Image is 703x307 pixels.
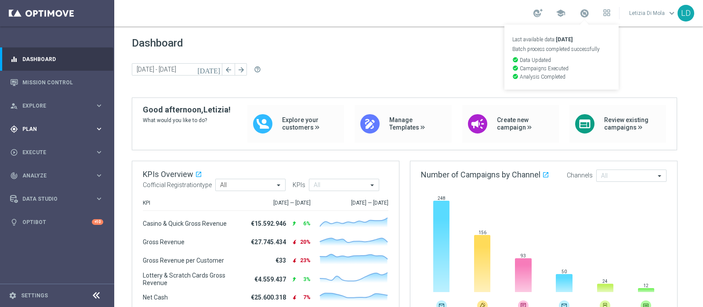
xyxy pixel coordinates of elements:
button: person_search Explore keyboard_arrow_right [10,102,104,109]
a: Mission Control [22,71,103,94]
i: check_circle [512,65,518,71]
div: Plan [10,125,95,133]
button: Mission Control [10,79,104,86]
a: Dashboard [22,47,103,71]
i: check_circle [512,57,518,63]
div: Mission Control [10,71,103,94]
a: Optibot [22,210,92,234]
button: gps_fixed Plan keyboard_arrow_right [10,126,104,133]
span: Plan [22,126,95,132]
i: keyboard_arrow_right [95,195,103,203]
div: Optibot [10,210,103,234]
button: play_circle_outline Execute keyboard_arrow_right [10,149,104,156]
i: keyboard_arrow_right [95,171,103,180]
button: track_changes Analyze keyboard_arrow_right [10,172,104,179]
span: Explore [22,103,95,108]
span: Data Studio [22,196,95,202]
a: Settings [21,293,48,298]
i: gps_fixed [10,125,18,133]
i: keyboard_arrow_right [95,148,103,156]
i: keyboard_arrow_right [95,101,103,110]
button: Data Studio keyboard_arrow_right [10,195,104,202]
div: LD [678,5,694,22]
i: play_circle_outline [10,148,18,156]
div: Dashboard [10,47,103,71]
p: Campaigns Executed [512,65,611,71]
p: Last available data: [512,37,611,42]
span: school [556,8,565,18]
p: Batch process completed successfully [512,47,611,52]
i: keyboard_arrow_right [95,125,103,133]
i: lightbulb [10,218,18,226]
button: equalizer Dashboard [10,56,104,63]
div: +10 [92,219,103,225]
a: Last available data:[DATE] Batch process completed successfully check_circle Data Updated check_c... [579,7,590,21]
strong: [DATE] [556,36,573,43]
div: Execute [10,148,95,156]
div: Analyze [10,172,95,180]
i: equalizer [10,55,18,63]
span: Execute [22,150,95,155]
i: settings [9,292,17,300]
p: Data Updated [512,57,611,63]
button: lightbulb Optibot +10 [10,219,104,226]
span: Analyze [22,173,95,178]
i: check_circle [512,73,518,79]
a: Letizia Di Molakeyboard_arrow_down [628,7,678,20]
i: track_changes [10,172,18,180]
span: keyboard_arrow_down [667,8,677,18]
p: Analysis Completed [512,73,611,79]
i: person_search [10,102,18,110]
div: Data Studio [10,195,95,203]
div: Explore [10,102,95,110]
